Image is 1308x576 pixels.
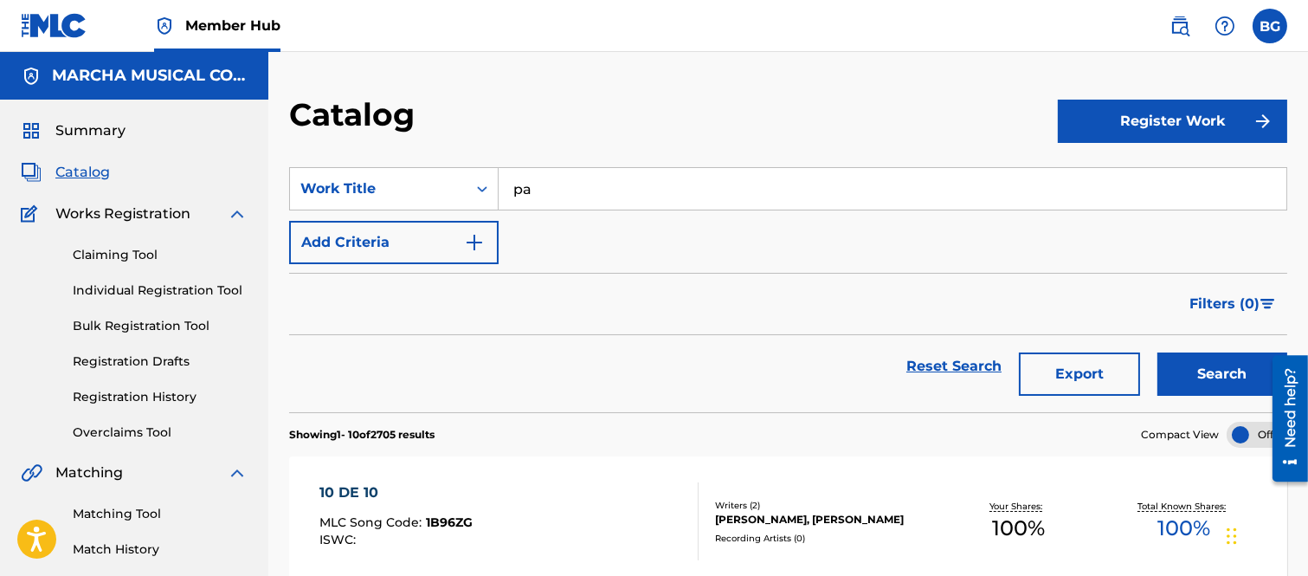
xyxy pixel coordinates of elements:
[21,120,42,141] img: Summary
[1221,493,1308,576] div: Widget de chat
[715,512,936,527] div: [PERSON_NAME], [PERSON_NAME]
[1215,16,1235,36] img: help
[1253,111,1273,132] img: f7272a7cc735f4ea7f67.svg
[289,221,499,264] button: Add Criteria
[319,482,473,503] div: 10 DE 10
[1253,9,1287,43] div: User Menu
[154,16,175,36] img: Top Rightsholder
[319,515,426,530] span: MLC Song Code :
[1058,100,1287,143] button: Register Work
[1227,510,1237,562] div: Arrastrar
[73,424,248,442] a: Overclaims Tool
[1221,493,1308,576] iframe: Chat Widget
[73,505,248,523] a: Matching Tool
[300,178,456,199] div: Work Title
[289,167,1287,412] form: Search Form
[1141,427,1219,443] span: Compact View
[989,500,1047,513] p: Your Shares:
[289,427,435,443] p: Showing 1 - 10 of 2705 results
[185,16,280,36] span: Member Hub
[1138,500,1231,513] p: Total Known Shares:
[55,120,126,141] span: Summary
[319,532,360,547] span: ISWC :
[1157,353,1287,396] button: Search
[73,388,248,406] a: Registration History
[1019,353,1140,396] button: Export
[1189,294,1260,314] span: Filters ( 0 )
[21,204,43,224] img: Works Registration
[289,95,423,134] h2: Catalog
[227,463,248,483] img: expand
[21,162,110,183] a: CatalogCatalog
[73,540,248,559] a: Match History
[73,317,248,335] a: Bulk Registration Tool
[1169,16,1190,36] img: search
[73,246,248,264] a: Claiming Tool
[52,66,248,86] h5: MARCHA MUSICAL CORP.
[715,499,936,512] div: Writers ( 2 )
[898,347,1010,385] a: Reset Search
[464,232,485,253] img: 9d2ae6d4665cec9f34b9.svg
[55,463,123,483] span: Matching
[1163,9,1197,43] a: Public Search
[1260,299,1275,309] img: filter
[1179,282,1287,326] button: Filters (0)
[21,463,42,483] img: Matching
[73,353,248,371] a: Registration Drafts
[426,515,473,530] span: 1B96ZG
[1158,513,1211,544] span: 100 %
[21,120,126,141] a: SummarySummary
[55,162,110,183] span: Catalog
[227,204,248,224] img: expand
[21,162,42,183] img: Catalog
[55,204,190,224] span: Works Registration
[992,513,1045,544] span: 100 %
[1208,9,1242,43] div: Help
[21,13,87,38] img: MLC Logo
[21,66,42,87] img: Accounts
[73,282,248,300] a: Individual Registration Tool
[1260,349,1308,489] iframe: Resource Center
[715,532,936,545] div: Recording Artists ( 0 )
